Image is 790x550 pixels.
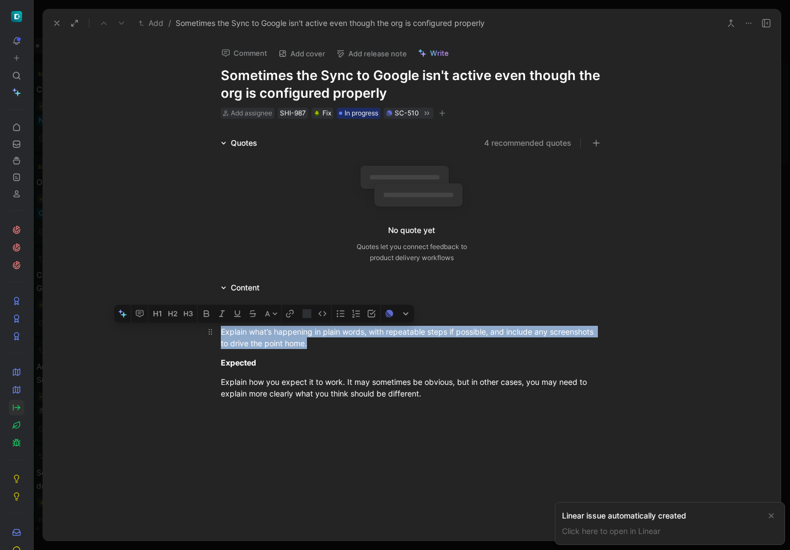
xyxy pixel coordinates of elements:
[562,526,660,536] a: Click here to open in Linear
[484,136,571,150] button: 4 recommended quotes
[314,110,320,117] img: 🪲
[562,509,760,522] div: Linear issue automatically created
[216,281,264,294] div: Content
[176,17,485,30] span: Sometimes the Sync to Google isn't active even though the org is configured properly
[9,9,24,24] button: ShiftControl
[136,17,166,30] button: Add
[216,45,272,61] button: Comment
[11,11,22,22] img: ShiftControl
[344,108,378,119] span: In progress
[337,108,380,119] div: In progress
[395,108,419,119] div: SC-510
[221,308,245,317] strong: Actual
[216,136,262,150] div: Quotes
[231,109,272,117] span: Add assignee
[231,281,259,294] div: Content
[331,46,412,61] button: Add release note
[221,376,603,399] div: Explain how you expect it to work. It may sometimes be obvious, but in other cases, you may need ...
[413,45,454,61] button: Write
[314,108,331,119] div: Fix
[221,358,256,367] strong: Expected
[430,48,449,58] span: Write
[168,17,171,30] span: /
[311,108,333,119] div: 🪲Fix
[221,67,603,102] h1: Sometimes the Sync to Google isn't active even though the org is configured properly
[357,241,467,263] div: Quotes let you connect feedback to product delivery workflows
[231,136,257,150] div: Quotes
[388,224,435,237] div: No quote yet
[273,46,330,61] button: Add cover
[280,108,306,119] div: SHI-987
[221,326,603,349] div: Explain what’s happening in plain words, with repeatable steps if possible, and include any scree...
